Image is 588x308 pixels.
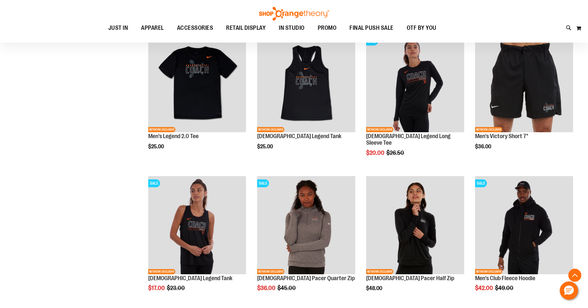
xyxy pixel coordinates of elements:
[475,179,487,187] span: SALE
[366,176,464,275] a: OTF Ladies Coach FA23 Pacer Half Zip - Black primary imageNETWORK EXCLUSIVENETWORK EXCLUSIVE
[167,285,186,291] span: $23.00
[148,275,232,281] a: [DEMOGRAPHIC_DATA] Legend Tank
[257,176,355,275] a: Product image for Ladies Pacer Quarter ZipSALENETWORK EXCLUSIVESALENETWORK EXCLUSIVE
[475,275,535,281] a: Men's Club Fleece Hoodie
[407,21,437,35] span: OTF BY YOU
[475,127,502,132] span: NETWORK EXCLUSIVE
[366,275,454,281] a: [DEMOGRAPHIC_DATA] Pacer Half Zip
[170,21,220,36] a: ACCESSORIES
[108,21,128,35] span: JUST IN
[277,285,297,291] span: $45.00
[475,285,494,291] span: $42.00
[350,21,394,35] span: FINAL PUSH SALE
[257,34,355,133] img: OTF Ladies Coach FA23 Legend Tank - Black primary image
[226,21,266,35] span: RETAIL DISPLAY
[366,34,464,134] a: OTF Ladies Coach FA22 Legend LS Tee - Black primary imageSALENETWORK EXCLUSIVESALENETWORK EXCLUSIVE
[220,21,273,36] a: RETAIL DISPLAY
[472,31,577,167] div: product
[257,285,276,291] span: $36.00
[560,281,578,300] button: Hello, have a question? Let’s chat.
[148,285,166,291] span: $17.00
[475,133,528,139] a: Men's Victory Short 7"
[495,285,514,291] span: $49.00
[475,176,573,274] img: OTF Mens Coach FA22 Club Fleece Full Zip - Black primary image
[148,269,175,274] span: NETWORK EXCLUSIVE
[366,285,383,291] span: $48.00
[475,269,502,274] span: NETWORK EXCLUSIVE
[148,133,199,139] a: Men's Legend 2.0 Tee
[386,150,405,156] span: $26.50
[273,21,312,36] a: IN STUDIO
[318,21,337,35] span: PROMO
[366,34,464,133] img: OTF Ladies Coach FA22 Legend LS Tee - Black primary image
[148,176,246,274] img: OTF Ladies Coach FA22 Legend Tank - Black primary image
[148,127,175,132] span: NETWORK EXCLUSIVE
[343,21,401,36] a: FINAL PUSH SALE
[475,144,492,150] span: $36.00
[102,21,135,36] a: JUST IN
[366,176,464,274] img: OTF Ladies Coach FA23 Pacer Half Zip - Black primary image
[148,179,160,187] span: SALE
[366,127,393,132] span: NETWORK EXCLUSIVE
[279,21,305,35] span: IN STUDIO
[258,7,330,21] img: Shop Orangetheory
[366,269,393,274] span: NETWORK EXCLUSIVE
[177,21,213,35] span: ACCESSORIES
[475,34,573,133] img: OTF Mens Coach FA23 Victory Short - Black primary image
[148,34,246,134] a: OTF Mens Coach FA23 Legend 2.0 SS Tee - Black primary imageNETWORK EXCLUSIVENETWORK EXCLUSIVE
[148,176,246,275] a: OTF Ladies Coach FA22 Legend Tank - Black primary imageSALENETWORK EXCLUSIVESALENETWORK EXCLUSIVE
[366,150,385,156] span: $20.00
[363,31,468,173] div: product
[145,31,250,167] div: product
[257,275,355,281] a: [DEMOGRAPHIC_DATA] Pacer Quarter Zip
[148,34,246,133] img: OTF Mens Coach FA23 Legend 2.0 SS Tee - Black primary image
[257,144,274,150] span: $25.00
[475,176,573,275] a: OTF Mens Coach FA22 Club Fleece Full Zip - Black primary imageSALENETWORK EXCLUSIVESALENETWORK EX...
[254,31,359,167] div: product
[475,34,573,134] a: OTF Mens Coach FA23 Victory Short - Black primary imageNETWORK EXCLUSIVENETWORK EXCLUSIVE
[257,127,284,132] span: NETWORK EXCLUSIVE
[366,133,451,146] a: [DEMOGRAPHIC_DATA] Legend Long Sleeve Tee
[257,179,269,187] span: SALE
[257,34,355,134] a: OTF Ladies Coach FA23 Legend Tank - Black primary imageNETWORK EXCLUSIVENETWORK EXCLUSIVE
[141,21,164,35] span: APPAREL
[257,269,284,274] span: NETWORK EXCLUSIVE
[135,21,171,36] a: APPAREL
[311,21,343,36] a: PROMO
[148,144,165,150] span: $25.00
[257,176,355,274] img: Product image for Ladies Pacer Quarter Zip
[257,133,341,139] a: [DEMOGRAPHIC_DATA] Legend Tank
[568,269,581,282] button: Back To Top
[400,21,443,36] a: OTF BY YOU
